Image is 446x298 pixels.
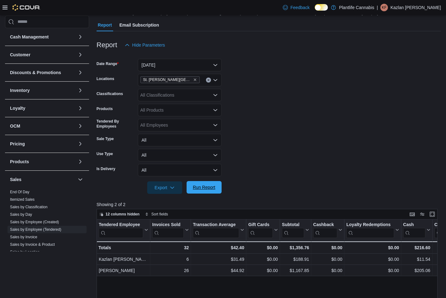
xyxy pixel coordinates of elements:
h3: Inventory [10,87,30,93]
button: Products [77,158,84,165]
button: Gift Cards [248,222,278,238]
button: Cashback [313,222,342,238]
h3: Loyalty [10,105,25,111]
span: Hide Parameters [132,42,165,48]
div: $42.40 [193,244,244,251]
div: Tendered Employee [99,222,143,238]
button: Open list of options [213,108,218,113]
a: Sales by Day [10,212,32,217]
a: Sales by Invoice [10,235,37,239]
div: Invoices Sold [152,222,184,238]
button: Enter fullscreen [428,210,436,218]
div: Sales [5,188,89,296]
h3: Products [10,159,29,165]
div: $0.00 [248,244,278,251]
div: Loyalty Redemptions [346,222,394,238]
button: Inventory [77,87,84,94]
span: Sales by Invoice [10,235,37,240]
div: 26 [152,267,189,274]
button: Loyalty [10,105,75,111]
div: Loyalty Redemptions [346,222,394,228]
div: Transaction Average [193,222,239,228]
div: Kazlan [PERSON_NAME] [99,255,148,263]
button: Subtotal [282,222,309,238]
button: Discounts & Promotions [10,69,75,76]
span: Email Subscription [119,19,159,31]
label: Tendered By Employees [97,119,135,129]
a: Feedback [280,1,312,14]
button: Sort fields [143,210,170,218]
button: Pricing [10,141,75,147]
button: Cash [403,222,430,238]
button: Tendered Employee [99,222,148,238]
div: Transaction Average [193,222,239,238]
span: St. Albert - Jensen Lakes [140,76,200,83]
span: Sales by Classification [10,205,48,210]
span: End Of Day [10,189,29,194]
button: OCM [77,122,84,130]
div: $0.00 [346,244,399,251]
div: Cashback [313,222,337,238]
span: Sales by Location [10,250,40,255]
button: Export [147,181,182,194]
button: Invoices Sold [152,222,189,238]
div: $0.00 [346,267,399,274]
a: End Of Day [10,190,29,194]
button: OCM [10,123,75,129]
button: Customer [10,52,75,58]
div: $31.49 [193,255,244,263]
span: Sort fields [151,212,168,217]
button: All [138,134,222,146]
h3: Sales [10,176,22,183]
a: Sales by Location [10,250,40,254]
label: Classifications [97,91,123,96]
a: Sales by Invoice & Product [10,242,55,247]
h3: OCM [10,123,20,129]
span: St. [PERSON_NAME][GEOGRAPHIC_DATA] [143,77,192,83]
button: All [138,164,222,176]
button: Cash Management [77,33,84,41]
button: All [138,149,222,161]
div: $0.00 [313,255,342,263]
button: Sales [77,176,84,183]
input: Dark Mode [315,4,328,11]
label: Is Delivery [97,166,115,171]
div: 32 [152,244,189,251]
div: Gift Card Sales [248,222,273,238]
button: Inventory [10,87,75,93]
p: | [377,4,378,11]
span: Feedback [290,4,309,11]
button: Loyalty Redemptions [346,222,399,238]
button: Hide Parameters [122,39,168,51]
p: Showing 2 of 2 [97,201,441,208]
span: KF [382,4,386,11]
span: Sales by Employee (Tendered) [10,227,61,232]
div: $0.00 [248,267,278,274]
div: $216.60 [403,244,430,251]
div: Tendered Employee [99,222,143,228]
div: $188.91 [282,255,309,263]
h3: Discounts & Promotions [10,69,61,76]
h3: Pricing [10,141,25,147]
div: $11.54 [403,255,430,263]
label: Locations [97,76,114,81]
div: $0.00 [346,255,399,263]
h3: Cash Management [10,34,49,40]
p: Plantlife Cannabis [339,4,374,11]
div: Cash [403,222,425,228]
span: Sales by Employee (Created) [10,220,59,225]
span: Report [98,19,112,31]
div: Cash [403,222,425,238]
label: Use Type [97,151,113,156]
button: Customer [77,51,84,58]
button: Run Report [187,181,222,194]
div: Gift Cards [248,222,273,228]
button: Keyboard shortcuts [408,210,416,218]
a: Sales by Classification [10,205,48,209]
div: Subtotal [282,222,304,238]
div: $0.00 [313,267,342,274]
div: $1,356.76 [282,244,309,251]
div: $44.92 [193,267,244,274]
